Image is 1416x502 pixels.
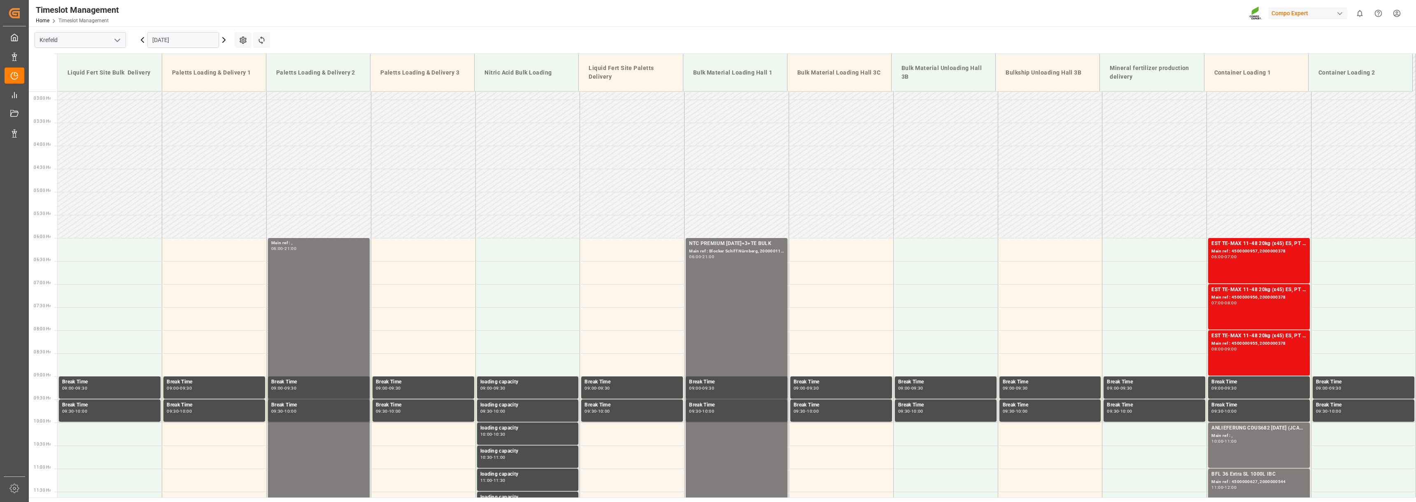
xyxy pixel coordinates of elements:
[34,119,51,124] span: 03:30 Hr
[492,432,493,436] div: -
[1107,386,1119,390] div: 09:00
[1329,409,1341,413] div: 10:00
[480,432,492,436] div: 10:00
[1268,5,1351,21] button: Compo Expert
[1211,378,1307,386] div: Break Time
[180,409,192,413] div: 10:00
[1211,486,1223,489] div: 11:00
[284,386,296,390] div: 09:30
[179,409,180,413] div: -
[64,65,155,80] div: Liquid Fert Site Bulk Delivery
[1211,65,1302,80] div: Container Loading 1
[494,409,505,413] div: 10:00
[1223,409,1225,413] div: -
[34,465,51,469] span: 11:00 Hr
[34,327,51,331] span: 08:00 Hr
[689,378,784,386] div: Break Time
[34,304,51,308] span: 07:30 Hr
[1211,332,1307,340] div: EST TE-MAX 11-48 20kg (x45) ES, PT MTO
[1316,378,1411,386] div: Break Time
[167,401,262,409] div: Break Time
[1225,347,1237,351] div: 09:00
[1223,386,1225,390] div: -
[62,386,74,390] div: 09:00
[389,386,401,390] div: 09:30
[1119,409,1120,413] div: -
[1014,409,1015,413] div: -
[1211,301,1223,305] div: 07:00
[1211,439,1223,443] div: 10:00
[1223,255,1225,259] div: -
[1211,424,1307,432] div: ANLIEFERUNG CDUS682 [DATE] (JCAM) BigBag 900KG
[273,65,363,80] div: Paletts Loading & Delivery 2
[1316,409,1328,413] div: 09:30
[167,386,179,390] div: 09:00
[1211,401,1307,409] div: Break Time
[480,493,575,502] div: loading capacity
[480,447,575,455] div: loading capacity
[389,409,401,413] div: 10:00
[480,470,575,479] div: loading capacity
[480,401,575,409] div: loading capacity
[1369,4,1388,23] button: Help Center
[1211,470,1307,479] div: BFL 36 Extra SL 1000L IBC
[689,240,784,248] div: NTC PREMIUM [DATE]+3+TE BULK
[794,378,889,386] div: Break Time
[598,409,610,413] div: 10:00
[1225,486,1237,489] div: 12:00
[34,396,51,400] span: 09:30 Hr
[898,386,910,390] div: 09:00
[34,211,51,216] span: 05:30 Hr
[34,142,51,147] span: 04:00 Hr
[806,409,807,413] div: -
[1106,61,1197,84] div: Mineral fertilizer production delivery
[1225,255,1237,259] div: 07:00
[1211,347,1223,351] div: 08:00
[147,32,219,48] input: DD.MM.YYYY
[283,386,284,390] div: -
[284,409,296,413] div: 10:00
[689,386,701,390] div: 09:00
[271,378,366,386] div: Break Time
[376,378,471,386] div: Break Time
[167,378,262,386] div: Break Time
[689,248,784,255] div: Main ref : Blocker Schiff Nürnberg, 2000001109
[598,386,610,390] div: 09:30
[1119,386,1120,390] div: -
[910,386,911,390] div: -
[690,65,780,80] div: Bulk Material Loading Hall 1
[1223,486,1225,489] div: -
[898,378,993,386] div: Break Time
[167,409,179,413] div: 09:30
[585,61,676,84] div: Liquid Fert Site Paletts Delivery
[34,280,51,285] span: 07:00 Hr
[807,386,819,390] div: 09:30
[169,65,259,80] div: Paletts Loading & Delivery 1
[34,234,51,239] span: 06:00 Hr
[794,401,889,409] div: Break Time
[34,188,51,193] span: 05:00 Hr
[376,386,388,390] div: 09:00
[1225,301,1237,305] div: 08:00
[1316,401,1411,409] div: Break Time
[1211,294,1307,301] div: Main ref : 4500000956, 2000000378
[1316,386,1328,390] div: 09:00
[1211,409,1223,413] div: 09:30
[271,386,283,390] div: 09:00
[271,401,366,409] div: Break Time
[1351,4,1369,23] button: show 0 new notifications
[75,409,87,413] div: 10:00
[1211,340,1307,347] div: Main ref : 4500000955, 2000000378
[689,409,701,413] div: 09:30
[1211,432,1307,439] div: Main ref : ,
[271,240,366,247] div: Main ref : ,
[62,409,74,413] div: 09:30
[701,386,702,390] div: -
[1211,240,1307,248] div: EST TE-MAX 11-48 20kg (x45) ES, PT MTO
[494,455,505,459] div: 11:00
[494,432,505,436] div: 10:30
[376,401,471,409] div: Break Time
[481,65,572,80] div: Nitric Acid Bulk Loading
[492,455,493,459] div: -
[180,386,192,390] div: 09:30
